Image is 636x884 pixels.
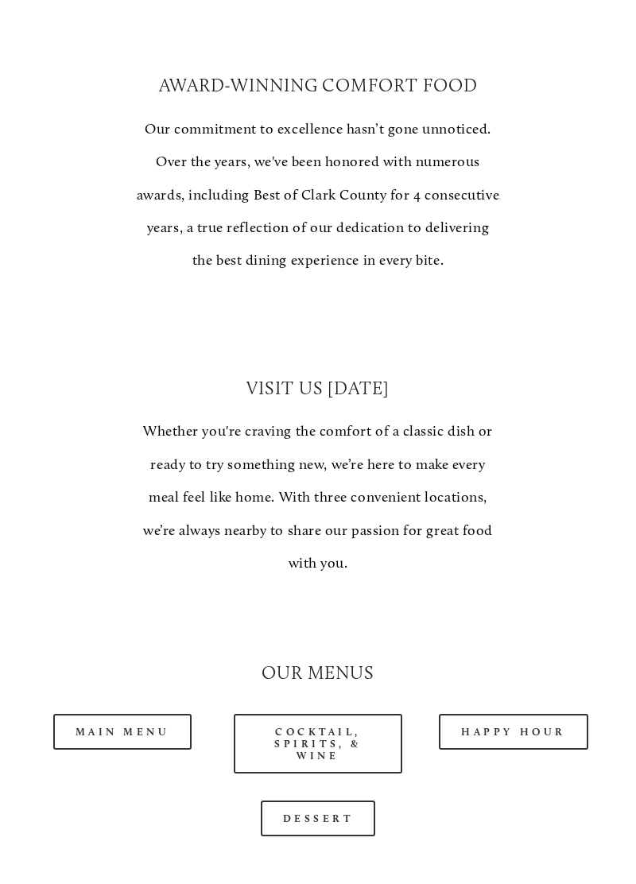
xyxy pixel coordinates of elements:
[53,714,192,750] a: Main Menu
[136,415,500,580] p: Whether you're craving the comfort of a classic dish or ready to try something new, we’re here to...
[234,714,402,773] a: Cocktail, Spirits, & Wine
[136,376,500,401] h2: Visit Us [DATE]
[439,714,588,750] a: Happy Hour
[261,801,376,836] a: Dessert
[38,661,598,686] h2: Our Menus
[136,113,500,277] p: Our commitment to excellence hasn’t gone unnoticed. Over the years, we've been honored with numer...
[136,73,500,99] h2: Award-Winning Comfort Food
